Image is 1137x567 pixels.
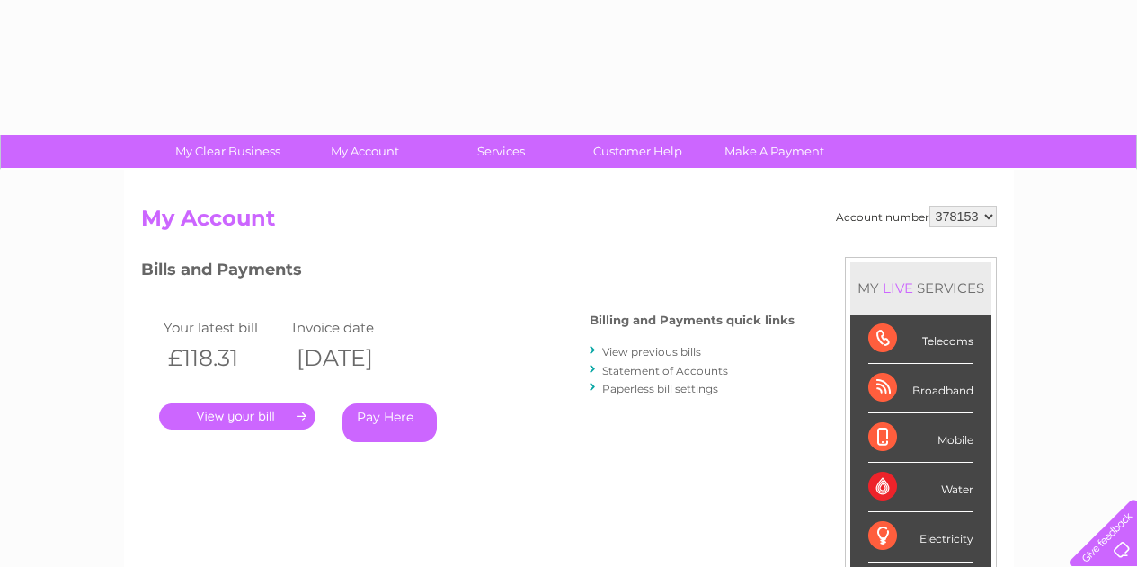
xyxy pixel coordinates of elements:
a: View previous bills [602,345,701,359]
div: LIVE [879,279,917,297]
div: Water [868,463,973,512]
th: [DATE] [288,340,417,377]
div: Account number [836,206,997,227]
div: Mobile [868,413,973,463]
a: Statement of Accounts [602,364,728,377]
h4: Billing and Payments quick links [590,314,795,327]
a: My Account [290,135,439,168]
a: Pay Here [342,403,437,442]
h2: My Account [141,206,997,240]
a: Services [427,135,575,168]
td: Invoice date [288,315,417,340]
div: Broadband [868,364,973,413]
a: Paperless bill settings [602,382,718,395]
a: Make A Payment [700,135,848,168]
h3: Bills and Payments [141,257,795,288]
div: Telecoms [868,315,973,364]
a: Customer Help [564,135,712,168]
div: Electricity [868,512,973,562]
div: MY SERVICES [850,262,991,314]
a: My Clear Business [154,135,302,168]
a: . [159,403,315,430]
th: £118.31 [159,340,289,377]
td: Your latest bill [159,315,289,340]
